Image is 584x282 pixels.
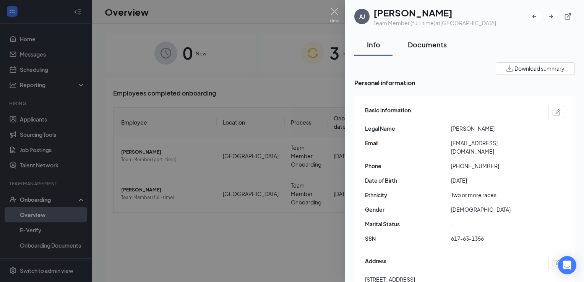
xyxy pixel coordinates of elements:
[451,124,537,133] span: [PERSON_NAME]
[365,205,451,214] span: Gender
[544,10,558,23] button: ArrowRight
[365,124,451,133] span: Legal Name
[359,13,365,20] div: AJ
[451,176,537,185] span: [DATE]
[558,256,576,274] div: Open Intercom Messenger
[373,19,496,27] div: Team Member (full-time) at [GEOGRAPHIC_DATA]
[451,205,537,214] span: [DEMOGRAPHIC_DATA]
[451,162,537,170] span: [PHONE_NUMBER]
[354,78,575,88] span: Personal information
[365,257,386,269] span: Address
[365,220,451,228] span: Marital Status
[530,13,538,20] svg: ArrowLeftNew
[365,176,451,185] span: Date of Birth
[451,220,537,228] span: -
[365,139,451,147] span: Email
[362,40,385,49] div: Info
[373,6,496,19] h1: [PERSON_NAME]
[451,191,537,199] span: Two or more races
[451,139,537,156] span: [EMAIL_ADDRESS][DOMAIN_NAME]
[514,65,565,73] span: Download summary
[365,234,451,243] span: SSN
[365,106,411,118] span: Basic information
[365,191,451,199] span: Ethnicity
[527,10,541,23] button: ArrowLeftNew
[365,162,451,170] span: Phone
[564,13,572,20] svg: ExternalLink
[561,10,575,23] button: ExternalLink
[496,62,575,75] button: Download summary
[451,234,537,243] span: 617-63-1356
[547,13,555,20] svg: ArrowRight
[408,40,447,49] div: Documents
